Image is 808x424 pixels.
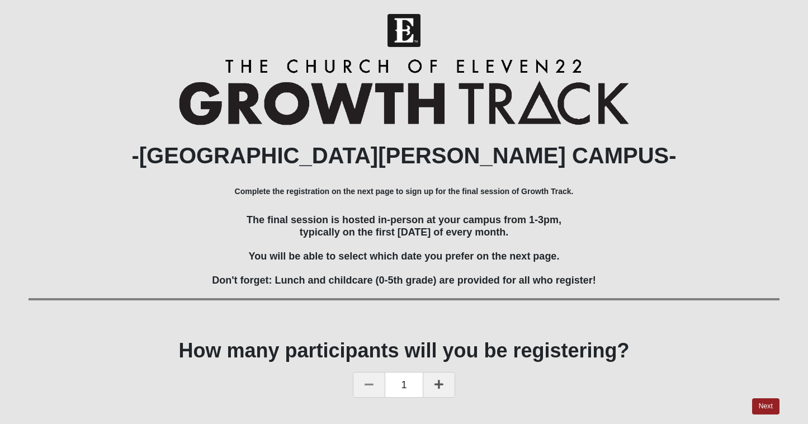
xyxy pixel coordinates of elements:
[300,227,509,238] span: typically on the first [DATE] of every month.
[131,143,676,168] b: -[GEOGRAPHIC_DATA][PERSON_NAME] CAMPUS-
[212,275,596,286] span: Don't forget: Lunch and childcare (0-5th grade) are provided for all who register!
[752,398,779,414] a: Next
[29,338,779,362] h1: How many participants will you be registering?
[385,372,422,398] span: 1
[247,214,561,225] span: The final session is hosted in-person at your campus from 1-3pm,
[249,251,560,262] span: You will be able to select which date you prefer on the next page.
[235,187,574,196] b: Complete the registration on the next page to sign up for the final session of Growth Track.
[388,14,420,47] img: Church of Eleven22 Logo
[179,59,630,125] img: Growth Track Logo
